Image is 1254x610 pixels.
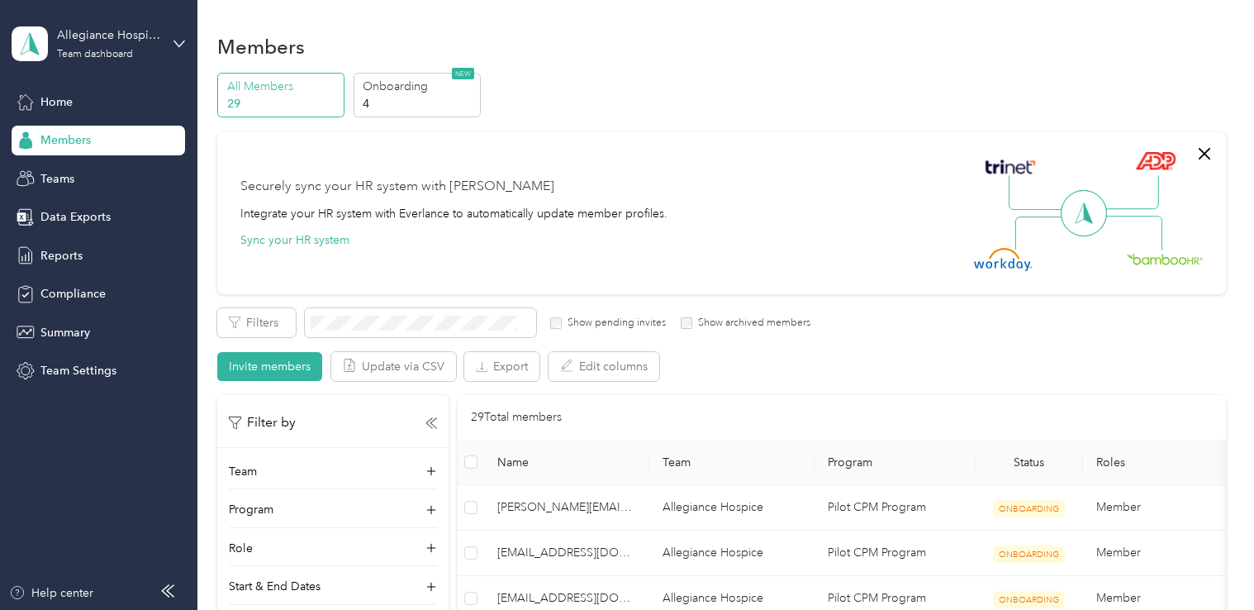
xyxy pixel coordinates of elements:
[217,38,305,55] h1: Members
[497,589,636,608] span: [EMAIL_ADDRESS][DOMAIN_NAME]
[40,131,91,149] span: Members
[993,500,1065,517] span: ONBOARDING
[471,408,562,427] p: 29 Total members
[40,362,116,379] span: Team Settings
[40,170,74,188] span: Teams
[40,324,90,341] span: Summary
[649,485,815,531] td: Allegiance Hospice
[649,440,815,485] th: Team
[363,78,475,95] p: Onboarding
[1083,485,1248,531] td: Member
[1161,517,1254,610] iframe: Everlance-gr Chat Button Frame
[452,68,474,79] span: NEW
[1083,440,1248,485] th: Roles
[227,95,340,112] p: 29
[484,485,649,531] td: laural@allegiancehospice.com
[981,155,1039,179] img: Trinet
[1104,216,1162,251] img: Line Right Down
[40,208,111,226] span: Data Exports
[976,531,1083,576] td: ONBOARDING
[240,205,667,222] div: Integrate your HR system with Everlance to automatically update member profiles.
[692,316,810,331] label: Show archived members
[1101,175,1159,210] img: Line Right Up
[9,584,93,602] button: Help center
[363,95,475,112] p: 4
[1135,151,1176,170] img: ADP
[40,285,106,303] span: Compliance
[549,352,659,381] button: Edit columns
[815,531,976,576] td: Pilot CPM Program
[57,50,133,60] div: Team dashboard
[649,531,815,576] td: Allegiance Hospice
[229,501,273,518] p: Program
[815,485,976,531] td: Pilot CPM Program
[976,485,1083,531] td: ONBOARDING
[484,440,649,485] th: Name
[57,26,160,44] div: Allegiance Hospice
[993,546,1065,563] span: ONBOARDING
[227,78,340,95] p: All Members
[217,308,296,337] button: Filters
[993,591,1065,608] span: ONBOARDING
[497,544,636,562] span: [EMAIL_ADDRESS][DOMAIN_NAME]
[229,412,296,433] p: Filter by
[240,231,349,249] button: Sync your HR system
[217,352,322,381] button: Invite members
[497,455,636,469] span: Name
[40,93,73,111] span: Home
[562,316,666,331] label: Show pending invites
[464,352,539,381] button: Export
[815,440,976,485] th: Program
[229,540,253,557] p: Role
[229,578,321,595] p: Start & End Dates
[1009,175,1066,211] img: Line Left Up
[976,440,1083,485] th: Status
[484,531,649,576] td: lookitssang@gmail.com
[331,352,456,381] button: Update via CSV
[1083,531,1248,576] td: Member
[497,498,636,517] span: [PERSON_NAME][EMAIL_ADDRESS][DOMAIN_NAME]
[40,247,83,264] span: Reports
[1014,216,1072,250] img: Line Left Down
[229,463,257,480] p: Team
[974,248,1032,271] img: Workday
[240,177,554,197] div: Securely sync your HR system with [PERSON_NAME]
[1127,253,1203,264] img: BambooHR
